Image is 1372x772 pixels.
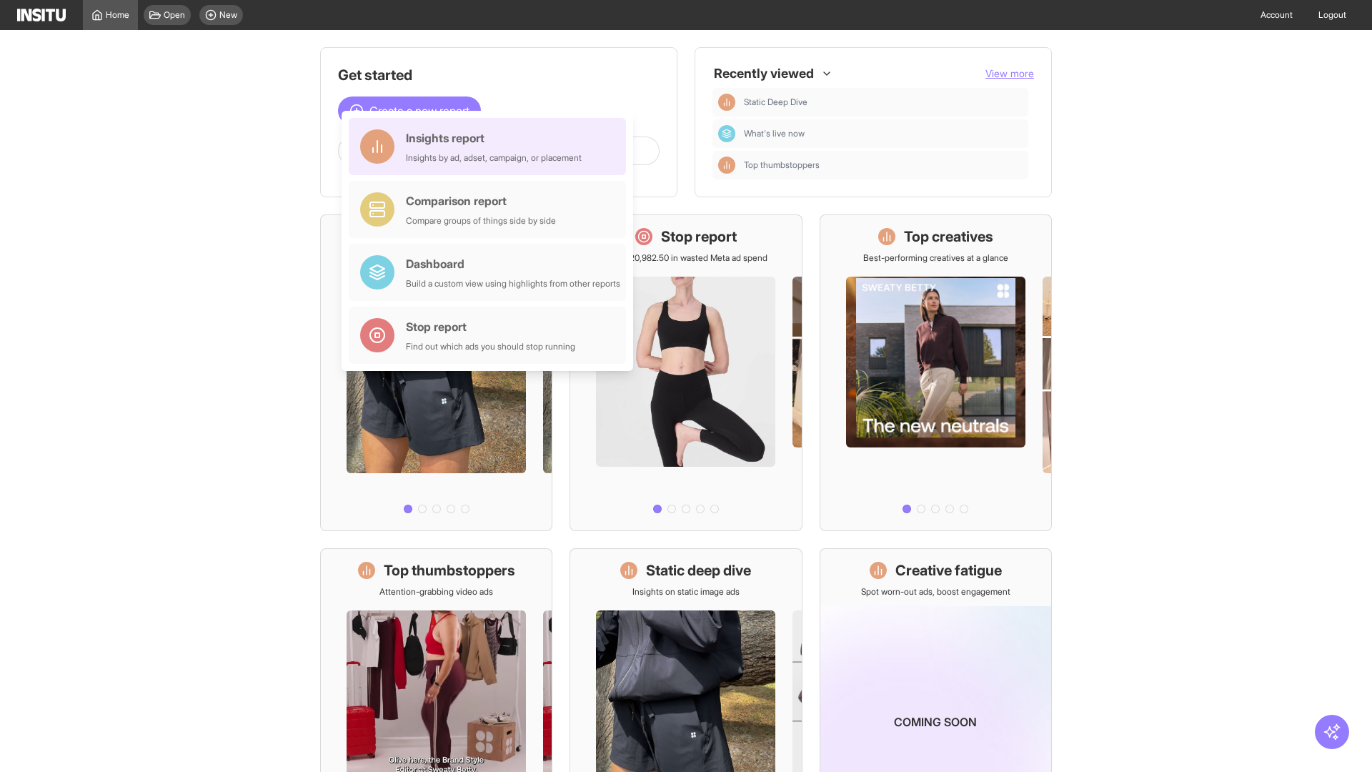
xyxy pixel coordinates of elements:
[904,227,993,247] h1: Top creatives
[604,252,767,264] p: Save £20,982.50 in wasted Meta ad spend
[320,214,552,531] a: What's live nowSee all active ads instantly
[718,125,735,142] div: Dashboard
[744,159,820,171] span: Top thumbstoppers
[744,128,1023,139] span: What's live now
[985,67,1034,79] span: View more
[384,560,515,580] h1: Top thumbstoppers
[744,128,805,139] span: What's live now
[379,586,493,598] p: Attention-grabbing video ads
[646,560,751,580] h1: Static deep dive
[744,96,807,108] span: Static Deep Dive
[406,341,575,352] div: Find out which ads you should stop running
[744,96,1023,108] span: Static Deep Dive
[406,192,556,209] div: Comparison report
[661,227,737,247] h1: Stop report
[406,152,582,164] div: Insights by ad, adset, campaign, or placement
[17,9,66,21] img: Logo
[863,252,1008,264] p: Best-performing creatives at a glance
[406,278,620,289] div: Build a custom view using highlights from other reports
[406,318,575,335] div: Stop report
[219,9,237,21] span: New
[985,66,1034,81] button: View more
[406,215,556,227] div: Compare groups of things side by side
[820,214,1052,531] a: Top creativesBest-performing creatives at a glance
[406,255,620,272] div: Dashboard
[106,9,129,21] span: Home
[338,65,660,85] h1: Get started
[338,96,481,125] button: Create a new report
[369,102,469,119] span: Create a new report
[164,9,185,21] span: Open
[406,129,582,147] div: Insights report
[570,214,802,531] a: Stop reportSave £20,982.50 in wasted Meta ad spend
[632,586,740,598] p: Insights on static image ads
[718,94,735,111] div: Insights
[718,157,735,174] div: Insights
[744,159,1023,171] span: Top thumbstoppers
